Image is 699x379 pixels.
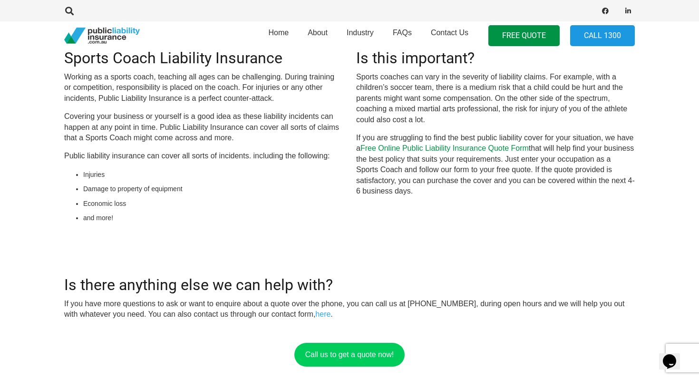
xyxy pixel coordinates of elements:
[64,299,635,320] p: If you have more questions to ask or want to enquire about a quote over the phone, you can call u...
[294,343,405,367] a: Call us to get a quote now!
[621,4,635,18] a: LinkedIn
[337,19,383,53] a: Industry
[64,111,343,143] p: Covering your business or yourself is a good idea as these liability incidents can happen at any ...
[64,72,343,104] p: Working as a sports coach, teaching all ages can be challenging. During training or competition, ...
[60,7,79,15] a: Search
[259,19,298,53] a: Home
[298,19,337,53] a: About
[83,198,343,209] li: Economic loss
[488,25,560,47] a: FREE QUOTE
[83,213,343,223] li: and more!
[421,19,478,53] a: Contact Us
[315,310,330,318] a: here
[356,133,635,196] p: If you are struggling to find the best public liability cover for your situation, we have a that ...
[356,49,635,67] h2: Is this important?
[599,4,612,18] a: Facebook
[64,264,635,294] h2: Is there anything else we can help with?
[64,28,140,44] a: pli_logotransparent
[268,29,289,37] span: Home
[659,341,689,369] iframe: chat widget
[308,29,328,37] span: About
[356,72,635,125] p: Sports coaches can vary in the severity of liability claims. For example, with a children’s socce...
[83,184,343,194] li: Damage to property of equipment
[64,151,343,161] p: Public liability insurance can cover all sorts of incidents. including the following:
[383,19,421,53] a: FAQs
[431,29,468,37] span: Contact Us
[393,29,412,37] span: FAQs
[360,144,529,152] a: Free Online Public Liability Insurance Quote Form
[570,25,635,47] a: Call 1300
[347,29,374,37] span: Industry
[64,49,343,67] h2: Sports Coach Liability Insurance
[83,169,343,180] li: Injuries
